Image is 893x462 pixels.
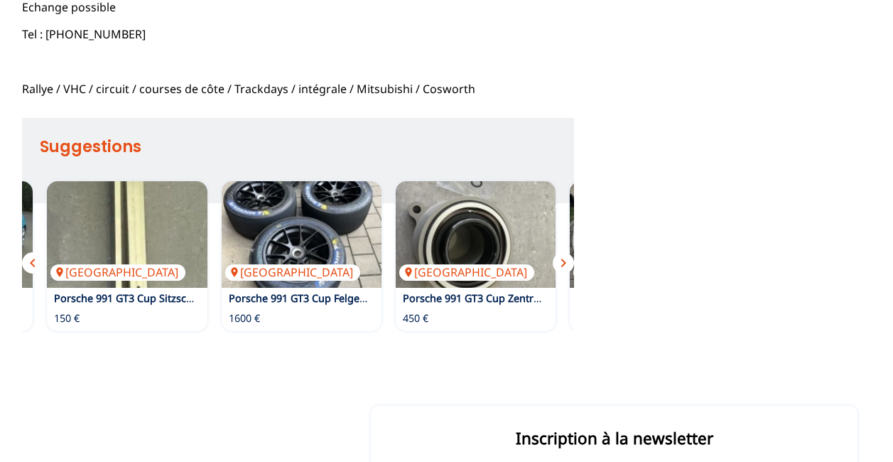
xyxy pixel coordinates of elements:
img: Porsche 991 GT3 Cup Zentralausrücker 991 GT3 Cup [396,181,556,288]
a: Porsche 991 GT3 Cup Sitzschiene [54,291,213,305]
h2: Suggestions [40,132,573,161]
a: Porsche 991 GT3 Cup Zentralausrücker 991 GT3 Cup[GEOGRAPHIC_DATA] [396,181,556,288]
p: 1600 € [229,311,260,326]
button: chevron_left [22,252,43,274]
p: Tel : [PHONE_NUMBER] [22,26,573,42]
p: 450 € [403,311,428,326]
p: [GEOGRAPHIC_DATA] [573,264,708,280]
p: [GEOGRAPHIC_DATA] [225,264,360,280]
img: Porsche 991 GT3 Cup Car-Cover Indoor [570,181,730,288]
a: Porsche 991 GT3 Cup Sitzschiene[GEOGRAPHIC_DATA] [47,181,207,288]
p: Inscription à la newsletter [406,427,822,449]
a: Porsche 991 GT3 Cup Car-Cover Indoor[GEOGRAPHIC_DATA] [570,181,730,288]
button: chevron_right [553,252,574,274]
img: Porsche 991 GT3 Cup Sitzschiene [47,181,207,288]
a: Porsche 991 GT3 Cup Felgen 5 Stück mit RDKS[GEOGRAPHIC_DATA] [222,181,381,288]
a: Porsche 991 GT3 Cup Zentralausrücker 991 GT3 Cup [403,291,654,305]
span: chevron_right [555,254,572,272]
span: chevron_left [24,254,41,272]
p: 150 € [54,311,80,326]
p: [GEOGRAPHIC_DATA] [399,264,534,280]
img: Porsche 991 GT3 Cup Felgen 5 Stück mit RDKS [222,181,381,288]
p: [GEOGRAPHIC_DATA] [50,264,185,280]
p: Rallye / VHC / circuit / courses de côte / Trackdays / intégrale / Mitsubishi / Cosworth [22,81,573,97]
a: Porsche 991 GT3 Cup Felgen 5 Stück mit RDKS [229,291,451,305]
